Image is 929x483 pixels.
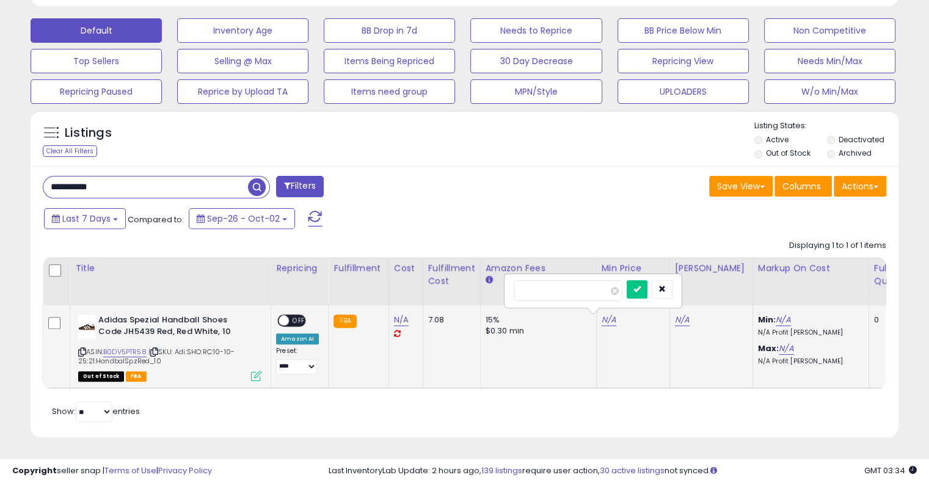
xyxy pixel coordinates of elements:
div: ASIN: [78,314,261,380]
div: Min Price [602,262,665,275]
a: B0DV5PTR58 [103,347,147,357]
button: Sep-26 - Oct-02 [189,208,295,229]
label: Out of Stock [766,148,811,158]
button: Last 7 Days [44,208,126,229]
div: Displaying 1 to 1 of 1 items [789,240,886,252]
th: The percentage added to the cost of goods (COGS) that forms the calculator for Min & Max prices. [752,257,869,305]
b: Max: [758,343,779,354]
p: N/A Profit [PERSON_NAME] [758,357,859,366]
span: Sep-26 - Oct-02 [207,212,280,225]
span: OFF [289,316,308,326]
div: Fulfillable Quantity [874,262,916,288]
b: Min: [758,314,776,325]
label: Archived [838,148,871,158]
label: Active [766,134,789,145]
a: N/A [394,314,409,326]
p: Listing States: [754,120,898,132]
small: Amazon Fees. [486,275,493,286]
button: BB Drop in 7d [324,18,455,43]
h5: Listings [65,125,112,142]
div: seller snap | | [12,465,212,477]
div: Amazon AI [276,333,319,344]
div: 15% [486,314,587,325]
button: Needs Min/Max [764,49,895,73]
button: Reprice by Upload TA [177,79,308,104]
span: All listings that are currently out of stock and unavailable for purchase on Amazon [78,371,124,382]
div: Fulfillment Cost [428,262,475,288]
img: 311HHnGLexL._SL40_.jpg [78,314,95,339]
div: 7.08 [428,314,471,325]
button: Top Sellers [31,49,162,73]
div: Amazon Fees [486,262,591,275]
small: FBA [333,314,356,328]
button: UPLOADERS [618,79,749,104]
div: $0.30 min [486,325,587,336]
button: Selling @ Max [177,49,308,73]
div: Title [75,262,266,275]
a: Terms of Use [104,465,156,476]
div: 0 [874,314,912,325]
button: BB Price Below Min [618,18,749,43]
div: Cost [394,262,418,275]
button: Inventory Age [177,18,308,43]
button: Repricing View [618,49,749,73]
a: 30 active listings [600,465,665,476]
strong: Copyright [12,465,57,476]
button: Repricing Paused [31,79,162,104]
button: Items need group [324,79,455,104]
a: N/A [779,343,793,355]
span: Show: entries [52,405,140,417]
span: Compared to: [128,214,184,225]
div: Markup on Cost [758,262,864,275]
button: Filters [276,176,324,197]
div: Last InventoryLab Update: 2 hours ago, require user action, not synced. [329,465,917,477]
a: N/A [675,314,690,326]
button: Items Being Repriced [324,49,455,73]
div: [PERSON_NAME] [675,262,748,275]
div: Repricing [276,262,323,275]
div: Preset: [276,347,319,374]
a: Privacy Policy [158,465,212,476]
p: N/A Profit [PERSON_NAME] [758,329,859,337]
span: Columns [782,180,821,192]
div: Clear All Filters [43,145,97,157]
button: Default [31,18,162,43]
button: Actions [834,176,886,197]
button: 30 Day Decrease [470,49,602,73]
span: 2025-10-11 03:34 GMT [864,465,917,476]
a: 139 listings [481,465,522,476]
b: Adidas Spezial Handball Shoes Code JH5439 Red, Red White, 10 [98,314,247,340]
button: Columns [774,176,832,197]
label: Deactivated [838,134,884,145]
div: Fulfillment [333,262,383,275]
button: Save View [709,176,773,197]
button: Non Competitive [764,18,895,43]
span: FBA [126,371,147,382]
button: Needs to Reprice [470,18,602,43]
button: W/o Min/Max [764,79,895,104]
span: Last 7 Days [62,212,111,225]
a: N/A [776,314,790,326]
span: | SKU: Adi:SHO:RC:10-10-25:21:HandbalSpzRed_10 [78,347,235,365]
button: MPN/Style [470,79,602,104]
a: N/A [602,314,616,326]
